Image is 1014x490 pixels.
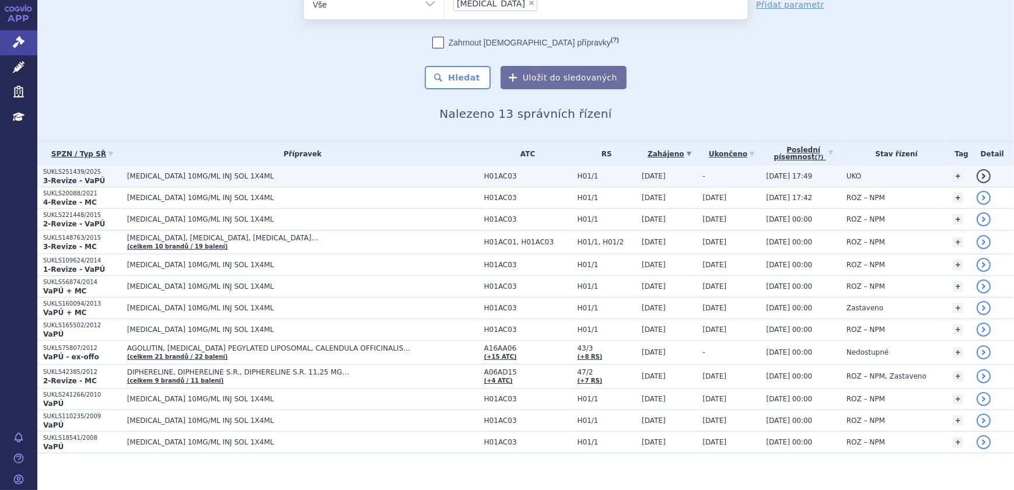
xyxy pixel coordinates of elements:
span: Zastaveno [847,304,883,312]
button: Uložit do sledovaných [501,66,627,89]
a: (+15 ATC) [484,353,517,360]
a: + [953,171,963,181]
strong: VaPÚ - ex-offo [43,353,99,361]
span: H01AC03 [484,172,572,180]
span: H01/1 [578,215,637,223]
a: detail [977,301,991,315]
span: H01AC01, H01AC03 [484,238,572,246]
span: [DATE] 00:00 [766,348,812,356]
a: Ukončeno [702,146,760,162]
span: [DATE] [642,194,666,202]
a: + [953,237,963,247]
a: + [953,324,963,335]
span: Nedostupné [847,348,889,356]
strong: VaPÚ [43,421,64,429]
span: ROZ – NPM [847,194,885,202]
span: [DATE] [702,282,726,290]
strong: VaPÚ [43,400,64,408]
span: - [702,348,705,356]
span: H01AC03 [484,261,572,269]
a: SPZN / Typ SŘ [43,146,121,162]
span: [MEDICAL_DATA] 10MG/ML INJ SOL 1X4ML [127,325,419,334]
a: detail [977,235,991,249]
span: [DATE] [702,261,726,269]
span: H01/1 [578,325,637,334]
strong: 3-Revize - MC [43,243,97,251]
span: H01AC03 [484,304,572,312]
span: [DATE] 00:00 [766,416,812,425]
a: + [953,347,963,358]
th: Tag [947,142,971,166]
span: H01/1 [578,261,637,269]
label: Zahrnout [DEMOGRAPHIC_DATA] přípravky [432,37,619,48]
span: H01/1 [578,172,637,180]
a: detail [977,345,991,359]
strong: 1-Revize - VaPÚ [43,265,105,274]
span: H01/1 [578,282,637,290]
strong: 3-Revize - VaPÚ [43,177,105,185]
span: H01AC03 [484,395,572,403]
span: A06AD15 [484,368,572,376]
span: [DATE] [702,372,726,380]
span: ROZ – NPM [847,325,885,334]
p: SUKLS251439/2025 [43,168,121,176]
a: + [953,394,963,404]
span: [DATE] [702,438,726,446]
span: ROZ – NPM [847,416,885,425]
th: Stav řízení [841,142,947,166]
span: Nalezeno 13 správních řízení [439,107,611,121]
span: [MEDICAL_DATA] 10MG/ML INJ SOL 1X4ML [127,172,419,180]
a: (+4 ATC) [484,377,513,384]
a: (celkem 10 brandů / 19 balení) [127,243,228,250]
a: detail [977,369,991,383]
span: ROZ – NPM [847,261,885,269]
span: [MEDICAL_DATA] 10MG/ML INJ SOL 1X4ML [127,282,419,290]
span: ROZ – NPM, Zastaveno [847,372,926,380]
a: detail [977,392,991,406]
button: Hledat [425,66,491,89]
span: [DATE] [642,238,666,246]
span: H01/1 [578,395,637,403]
a: detail [977,169,991,183]
strong: VaPÚ + MC [43,287,86,295]
a: detail [977,212,991,226]
a: detail [977,323,991,337]
span: [DATE] 17:49 [766,172,812,180]
span: [DATE] [702,215,726,223]
span: H01/1 [578,438,637,446]
a: detail [977,191,991,205]
p: SUKLS160094/2013 [43,300,121,308]
span: H01/1, H01/2 [578,238,637,246]
span: [DATE] [642,282,666,290]
span: ROZ – NPM [847,282,885,290]
span: [MEDICAL_DATA] 10MG/ML INJ SOL 1X4ML [127,215,419,223]
span: [MEDICAL_DATA] 10MG/ML INJ SOL 1X4ML [127,304,419,312]
span: [DATE] [702,325,726,334]
span: [DATE] [642,172,666,180]
span: - [702,172,705,180]
p: SUKLS109624/2014 [43,257,121,265]
span: ROZ – NPM [847,215,885,223]
span: H01/1 [578,194,637,202]
a: + [953,260,963,270]
span: [DATE] [642,395,666,403]
a: + [953,437,963,447]
span: [DATE] 00:00 [766,261,812,269]
a: (celkem 9 brandů / 11 balení) [127,377,224,384]
a: detail [977,414,991,428]
span: [MEDICAL_DATA] 10MG/ML INJ SOL 1X4ML [127,194,419,202]
span: [DATE] 00:00 [766,238,812,246]
span: [MEDICAL_DATA], [MEDICAL_DATA], [MEDICAL_DATA]… [127,234,419,242]
span: H01AC03 [484,416,572,425]
p: SUKLS110235/2009 [43,412,121,421]
strong: 4-Revize - MC [43,198,97,206]
span: H01AC03 [484,438,572,446]
p: SUKLS148763/2015 [43,234,121,242]
span: [DATE] [702,238,726,246]
a: + [953,415,963,426]
span: [DATE] [642,215,666,223]
span: ROZ – NPM [847,238,885,246]
span: [DATE] [642,372,666,380]
span: [DATE] 00:00 [766,325,812,334]
p: SUKLS18541/2008 [43,434,121,442]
